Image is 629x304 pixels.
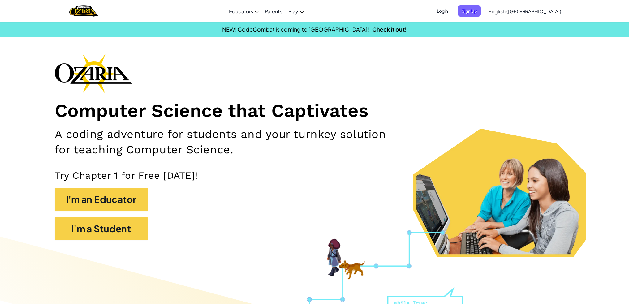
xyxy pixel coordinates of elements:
button: I'm a Student [55,217,148,240]
a: Check it out! [372,26,407,33]
a: Ozaria by CodeCombat logo [69,5,98,17]
span: Educators [229,8,253,15]
button: I'm an Educator [55,188,148,211]
button: Login [433,5,452,17]
span: NEW! CodeCombat is coming to [GEOGRAPHIC_DATA]! [222,26,369,33]
span: English ([GEOGRAPHIC_DATA]) [489,8,561,15]
a: Educators [226,3,262,19]
img: Home [69,5,98,17]
a: Play [285,3,307,19]
p: Try Chapter 1 for Free [DATE]! [55,169,575,182]
span: Play [288,8,298,15]
img: Ozaria branding logo [55,54,132,93]
h2: A coding adventure for students and your turnkey solution for teaching Computer Science. [55,126,403,157]
h1: Computer Science that Captivates [55,100,575,122]
button: Sign Up [458,5,481,17]
a: Parents [262,3,285,19]
a: English ([GEOGRAPHIC_DATA]) [485,3,564,19]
